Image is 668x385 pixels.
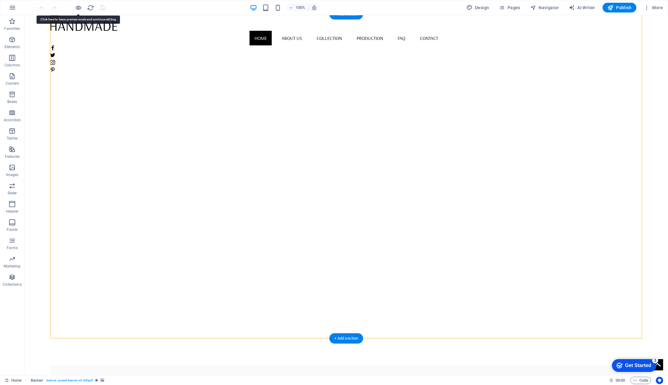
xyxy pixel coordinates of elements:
[656,377,663,384] button: Usercentrics
[633,377,648,384] span: Code
[4,118,21,122] p: Accordion
[87,4,94,11] i: Reload page
[8,191,17,196] p: Slider
[5,3,49,16] div: Get Started 3 items remaining, 40% complete
[466,5,489,11] span: Design
[499,5,520,11] span: Pages
[46,377,93,384] span: . banner .preset-banner-v3-default
[603,3,636,12] button: Publish
[6,209,18,214] p: Header
[296,4,305,11] h6: 100%
[31,377,44,384] span: Click to select. Double-click to edit
[3,282,21,287] p: Collections
[7,227,18,232] p: Footer
[5,154,19,159] p: Features
[329,333,363,344] div: + Add section
[4,264,20,269] p: Marketing
[641,3,665,12] button: More
[7,245,18,250] p: Forms
[5,44,20,49] p: Elements
[609,377,625,384] h6: Session time
[496,3,522,12] button: Pages
[5,377,22,384] a: Click to cancel selection. Double-click to open Pages
[7,136,18,141] p: Tables
[5,63,20,68] p: Columns
[6,172,19,177] p: Images
[18,7,44,12] div: Get Started
[287,4,308,11] button: 100%
[464,3,492,12] div: Design (Ctrl+Alt+Y)
[4,26,20,31] p: Favorites
[95,379,98,382] i: This element is a customizable preset
[530,5,559,11] span: Navigator
[528,3,561,12] button: Navigator
[5,81,19,86] p: Content
[620,378,621,383] span: :
[566,3,598,12] button: AI Writer
[630,377,651,384] button: Code
[87,4,94,11] button: reload
[607,5,631,11] span: Publish
[31,377,104,384] nav: breadcrumb
[464,3,492,12] button: Design
[311,5,317,10] i: On resize automatically adjust zoom level to fit chosen device.
[569,5,595,11] span: AI Writer
[616,377,625,384] span: 00 00
[100,379,104,382] i: This element contains a background
[644,5,663,11] span: More
[7,99,17,104] p: Boxes
[45,1,51,7] div: 3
